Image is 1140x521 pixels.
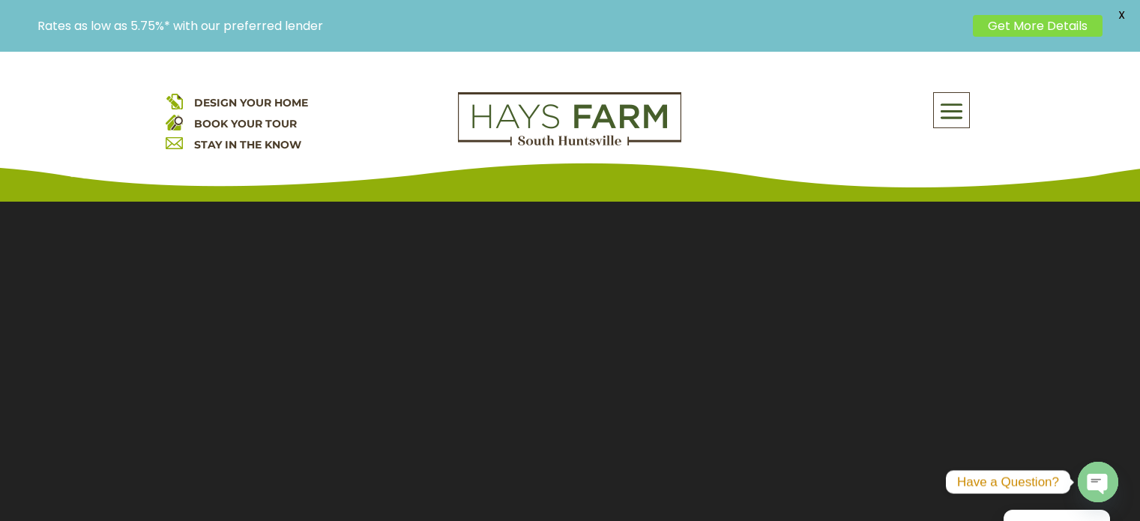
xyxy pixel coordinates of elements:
[166,113,183,130] img: book your home tour
[37,19,965,33] p: Rates as low as 5.75%* with our preferred lender
[458,92,681,146] img: Logo
[458,136,681,149] a: hays farm homes huntsville development
[194,96,308,109] a: DESIGN YOUR HOME
[1110,4,1133,26] span: X
[973,15,1103,37] a: Get More Details
[194,138,301,151] a: STAY IN THE KNOW
[166,92,183,109] img: design your home
[194,117,297,130] a: BOOK YOUR TOUR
